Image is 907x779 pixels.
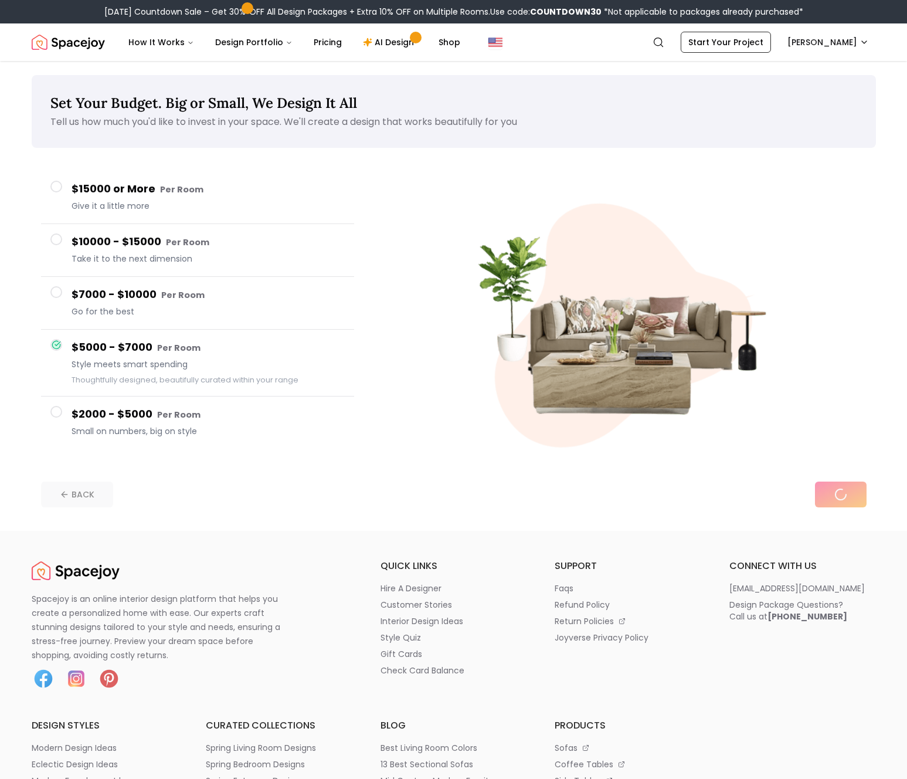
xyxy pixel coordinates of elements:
a: hire a designer [381,582,527,594]
img: Instagram icon [64,667,88,690]
button: $10000 - $15000 Per RoomTake it to the next dimension [41,224,354,277]
a: joyverse privacy policy [555,632,701,643]
p: return policies [555,615,614,627]
small: Per Room [157,409,201,421]
button: $2000 - $5000 Per RoomSmall on numbers, big on style [41,397,354,449]
a: [EMAIL_ADDRESS][DOMAIN_NAME] [729,582,876,594]
h6: curated collections [206,719,352,733]
img: Spacejoy Logo [32,559,120,582]
p: [EMAIL_ADDRESS][DOMAIN_NAME] [729,582,865,594]
a: spring bedroom designs [206,758,352,770]
a: Spacejoy [32,559,120,582]
p: Tell us how much you'd like to invest in your space. We'll create a design that works beautifully... [50,115,857,129]
a: Pricing [304,31,351,54]
span: Set Your Budget. Big or Small, We Design It All [50,94,357,112]
p: joyverse privacy policy [555,632,648,643]
p: hire a designer [381,582,441,594]
img: Spacejoy Logo [32,31,105,54]
h4: $7000 - $10000 [72,286,345,303]
a: best living room colors [381,742,527,754]
h4: $15000 or More [72,181,345,198]
p: gift cards [381,648,422,660]
a: check card balance [381,665,527,676]
p: spring bedroom designs [206,758,305,770]
a: return policies [555,615,701,627]
button: $15000 or More Per RoomGive it a little more [41,171,354,224]
h4: $10000 - $15000 [72,233,345,250]
a: Spacejoy [32,31,105,54]
a: spring living room designs [206,742,352,754]
span: Give it a little more [72,200,345,212]
p: eclectic design ideas [32,758,118,770]
small: Per Room [166,236,209,248]
img: Pinterest icon [97,667,121,690]
h4: $5000 - $7000 [72,339,345,356]
a: faqs [555,582,701,594]
button: $5000 - $7000 Per RoomStyle meets smart spendingThoughtfully designed, beautifully curated within... [41,330,354,397]
p: refund policy [555,599,610,611]
p: style quiz [381,632,421,643]
a: Design Package Questions?Call us at[PHONE_NUMBER] [729,599,876,622]
a: Start Your Project [681,32,771,53]
a: modern design ideas [32,742,178,754]
small: Per Room [157,342,201,354]
p: modern design ideas [32,742,117,754]
a: style quiz [381,632,527,643]
a: AI Design [354,31,427,54]
span: *Not applicable to packages already purchased* [602,6,803,18]
a: Shop [429,31,470,54]
button: [PERSON_NAME] [780,32,876,53]
b: COUNTDOWN30 [530,6,602,18]
span: Style meets smart spending [72,358,345,370]
nav: Main [119,31,470,54]
small: Per Room [161,289,205,301]
small: Thoughtfully designed, beautifully curated within your range [72,375,298,385]
a: 13 best sectional sofas [381,758,527,770]
p: Spacejoy is an online interior design platform that helps you create a personalized home with eas... [32,592,294,662]
p: sofas [555,742,578,754]
nav: Global [32,23,876,61]
p: interior design ideas [381,615,463,627]
div: Design Package Questions? Call us at [729,599,847,622]
small: Per Room [160,184,203,195]
p: customer stories [381,599,452,611]
p: spring living room designs [206,742,316,754]
span: Take it to the next dimension [72,253,345,265]
span: Small on numbers, big on style [72,425,345,437]
h6: products [555,719,701,733]
p: check card balance [381,665,464,676]
h6: connect with us [729,559,876,573]
img: Facebook icon [32,667,55,690]
p: 13 best sectional sofas [381,758,473,770]
a: sofas [555,742,701,754]
a: eclectic design ideas [32,758,178,770]
img: United States [488,35,502,49]
div: [DATE] Countdown Sale – Get 30% OFF All Design Packages + Extra 10% OFF on Multiple Rooms. [104,6,803,18]
a: refund policy [555,599,701,611]
p: best living room colors [381,742,477,754]
h6: support [555,559,701,573]
h4: $2000 - $5000 [72,406,345,423]
b: [PHONE_NUMBER] [767,611,847,622]
span: Use code: [490,6,602,18]
a: interior design ideas [381,615,527,627]
p: coffee tables [555,758,613,770]
button: Design Portfolio [206,31,302,54]
button: How It Works [119,31,203,54]
button: $7000 - $10000 Per RoomGo for the best [41,277,354,330]
h6: blog [381,719,527,733]
a: coffee tables [555,758,701,770]
h6: design styles [32,719,178,733]
p: faqs [555,582,573,594]
h6: quick links [381,559,527,573]
span: Go for the best [72,306,345,317]
a: customer stories [381,599,527,611]
a: gift cards [381,648,527,660]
